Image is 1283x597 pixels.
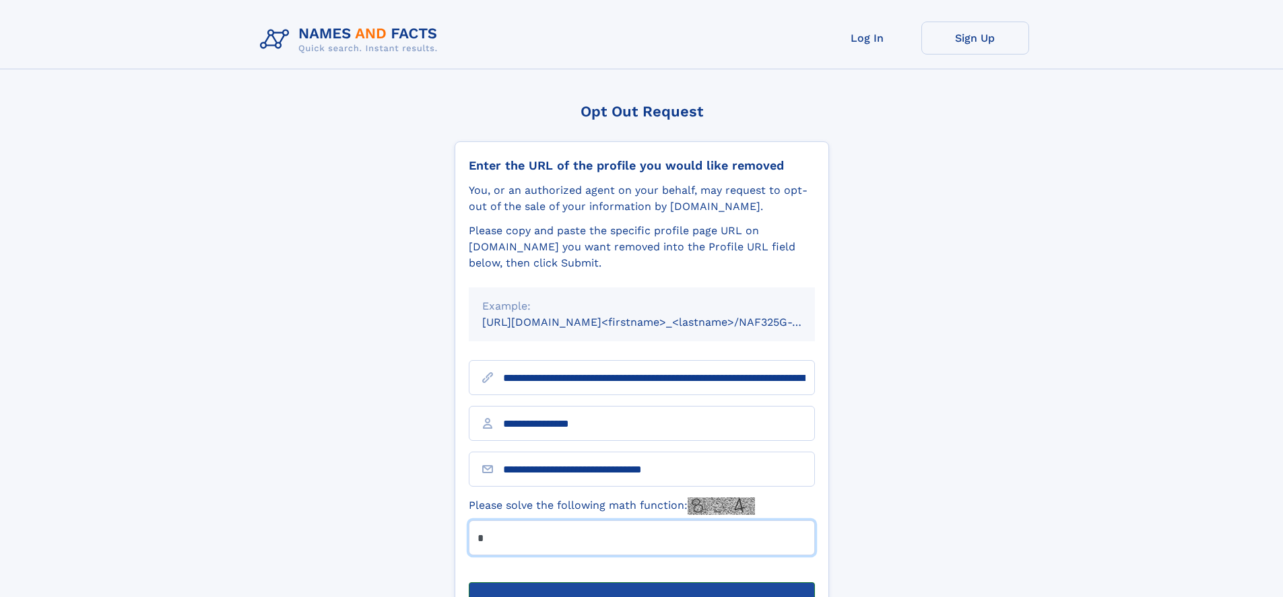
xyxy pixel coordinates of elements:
[482,298,801,314] div: Example:
[469,158,815,173] div: Enter the URL of the profile you would like removed
[921,22,1029,55] a: Sign Up
[469,223,815,271] div: Please copy and paste the specific profile page URL on [DOMAIN_NAME] you want removed into the Pr...
[482,316,841,328] small: [URL][DOMAIN_NAME]<firstname>_<lastname>/NAF325G-xxxxxxxx
[255,22,449,58] img: Logo Names and Facts
[455,103,829,120] div: Opt Out Request
[469,497,755,515] label: Please solve the following math function:
[469,182,815,215] div: You, or an authorized agent on your behalf, may request to opt-out of the sale of your informatio...
[814,22,921,55] a: Log In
